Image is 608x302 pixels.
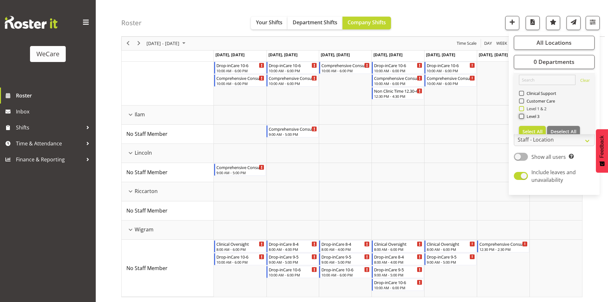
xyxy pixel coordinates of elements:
span: No Staff Member [126,130,168,137]
div: Drop-inCare 8-4 [321,241,370,247]
span: Riccarton [135,187,158,195]
div: 10:00 AM - 6:00 PM [374,285,422,290]
span: All Locations [537,39,572,47]
span: Time Scale [456,40,477,48]
div: Drop-inCare 9-5 [321,253,370,260]
div: 12:30 PM - 4:30 PM [374,94,422,99]
div: Drop-inCare 8-4 [269,241,317,247]
span: Include leaves and unavailability [531,169,576,183]
div: 10:00 AM - 6:00 PM [427,81,475,86]
div: No Staff Member"s event - Drop-inCare 10-6 Begin From Thursday, September 4, 2025 at 10:00:00 AM ... [372,279,424,291]
div: Drop-inCare 10-6 [427,62,475,68]
span: Show all users [531,153,566,160]
span: Level 1 & 2 [524,106,547,111]
div: Drop-inCare 9-5 [374,266,422,273]
span: Ilam [135,111,145,118]
div: No Staff Member"s event - Drop-inCare 9-5 Begin From Friday, September 5, 2025 at 9:00:00 AM GMT+... [424,253,477,265]
div: 10:00 AM - 6:00 PM [216,81,265,86]
button: Send a list of all shifts for the selected filtered period to all rostered employees. [567,16,581,30]
span: Deselect All [551,128,576,135]
button: All Locations [514,36,595,50]
div: 9:00 AM - 5:00 PM [374,272,422,277]
div: Comprehensive Consult 10-6 [427,75,475,81]
span: [DATE], [DATE] [321,52,350,58]
span: No Staff Member [126,169,168,176]
div: No Staff Member"s event - Clinical Oversight Begin From Thursday, September 4, 2025 at 8:00:00 AM... [372,240,424,252]
div: Clinical Oversight [216,241,265,247]
a: No Staff Member [126,168,168,176]
button: Department Shifts [288,17,342,29]
span: Shifts [16,123,83,132]
div: 10:00 AM - 6:00 PM [374,81,422,86]
div: No Staff Member"s event - Comprehensive Consult 10-6 Begin From Thursday, September 4, 2025 at 10... [372,74,424,87]
div: 10:00 AM - 6:00 PM [269,68,317,73]
div: Comprehensive Consult [479,241,528,247]
a: No Staff Member [126,130,168,138]
div: Clinical Oversight [427,241,475,247]
div: WeCare [36,49,59,59]
div: 10:00 AM - 6:00 PM [216,68,265,73]
div: Non Clinic Time 12.30-4.30 [374,88,422,94]
div: 9:00 AM - 5:00 PM [427,259,475,265]
div: 9:00 AM - 5:00 PM [269,132,317,137]
div: 10:00 AM - 6:00 PM [321,272,370,277]
div: No Staff Member"s event - Non Clinic Time 12.30-4.30 Begin From Thursday, September 4, 2025 at 12... [372,87,424,99]
div: No Staff Member"s event - Drop-inCare 10-6 Begin From Wednesday, September 3, 2025 at 10:00:00 AM... [319,266,371,278]
span: Time & Attendance [16,139,83,148]
button: Next [135,40,143,48]
div: No Staff Member"s event - Comprehensive Consult 10-6 Begin From Tuesday, September 2, 2025 at 10:... [266,74,319,87]
span: Day [484,40,492,48]
div: next period [133,37,144,50]
span: Finance & Reporting [16,155,83,164]
td: Ilam resource [122,105,214,125]
span: [DATE], [DATE] [479,52,508,58]
div: Drop-inCare 10-6 [216,253,265,260]
span: [DATE], [DATE] [426,52,455,58]
span: Feedback [599,136,605,158]
div: Comprehensive Consult 10-6 [321,62,370,68]
td: No Staff Member resource [122,163,214,182]
div: No Staff Member"s event - Drop-inCare 10-6 Begin From Thursday, September 4, 2025 at 10:00:00 AM ... [372,62,424,74]
span: [DATE] - [DATE] [146,40,180,48]
div: No Staff Member"s event - Drop-inCare 9-5 Begin From Thursday, September 4, 2025 at 9:00:00 AM GM... [372,266,424,278]
div: No Staff Member"s event - Comprehensive Consult Begin From Tuesday, September 2, 2025 at 9:00:00 ... [266,125,319,137]
div: 8:00 AM - 6:00 PM [427,247,475,252]
div: 10:00 AM - 6:00 PM [374,68,422,73]
div: Drop-inCare 10-6 [374,62,422,68]
span: Level 3 [524,114,540,119]
span: Your Shifts [256,19,282,26]
div: Drop-inCare 10-6 [216,62,265,68]
div: No Staff Member"s event - Drop-inCare 9-5 Begin From Wednesday, September 3, 2025 at 9:00:00 AM G... [319,253,371,265]
div: 8:00 AM - 4:00 PM [269,247,317,252]
div: 10:00 AM - 6:00 PM [216,259,265,265]
div: No Staff Member"s event - Drop-inCare 10-6 Begin From Monday, September 1, 2025 at 10:00:00 AM GM... [214,253,266,265]
button: Download a PDF of the roster according to the set date range. [526,16,540,30]
span: Week [496,40,508,48]
span: [DATE], [DATE] [268,52,297,58]
td: No Staff Member resource [122,125,214,144]
div: No Staff Member"s event - Comprehensive Consult Begin From Saturday, September 6, 2025 at 12:30:0... [477,240,529,252]
td: No Staff Member resource [122,240,214,297]
div: September 01 - 07, 2025 [144,37,189,50]
button: Company Shifts [342,17,391,29]
div: No Staff Member"s event - Drop-inCare 8-4 Begin From Wednesday, September 3, 2025 at 8:00:00 AM G... [319,240,371,252]
span: [DATE], [DATE] [373,52,402,58]
div: Drop-inCare 9-5 [269,253,317,260]
div: 9:00 AM - 5:00 PM [321,259,370,265]
span: No Staff Member [126,265,168,272]
div: No Staff Member"s event - Drop-inCare 9-5 Begin From Tuesday, September 2, 2025 at 9:00:00 AM GMT... [266,253,319,265]
div: Clinical Oversight [374,241,422,247]
a: No Staff Member [126,264,168,272]
span: Department Shifts [293,19,337,26]
div: Drop-inCare 10-6 [269,266,317,273]
div: 8:00 AM - 6:00 PM [216,247,265,252]
div: No Staff Member"s event - Drop-inCare 10-6 Begin From Tuesday, September 2, 2025 at 10:00:00 AM G... [266,62,319,74]
div: 10:00 AM - 6:00 PM [269,81,317,86]
div: Drop-inCare 10-6 [269,62,317,68]
button: Deselect All [547,126,580,137]
div: 10:00 AM - 6:00 PM [269,272,317,277]
div: 12:30 PM - 2:30 PM [479,247,528,252]
div: Drop-inCare 8-4 [374,253,422,260]
div: Comprehensive Consult [216,164,265,170]
div: No Staff Member"s event - Comprehensive Consult 10-6 Begin From Wednesday, September 3, 2025 at 1... [319,62,371,74]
